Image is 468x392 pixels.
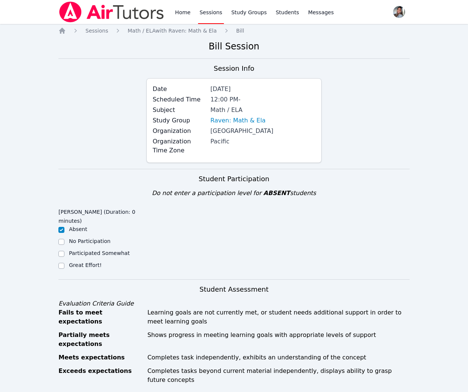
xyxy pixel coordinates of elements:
label: Study Group [153,116,206,125]
h3: Student Assessment [58,284,410,295]
span: ABSENT [263,189,290,197]
label: Organization Time Zone [153,137,206,155]
legend: [PERSON_NAME] (Duration: 0 minutes) [58,205,146,225]
label: Participated Somewhat [69,250,130,256]
span: Sessions [85,28,108,34]
div: Pacific [210,137,316,146]
a: Raven: Math & Ela [210,116,266,125]
div: Learning goals are not currently met, or student needs additional support in order to meet learni... [148,308,410,326]
a: Bill [236,27,244,34]
div: Evaluation Criteria Guide [58,299,410,308]
div: Meets expectations [58,353,143,362]
label: Scheduled Time [153,95,206,104]
h2: Bill Session [58,40,410,52]
div: Do not enter a participation level for students [58,189,410,198]
a: Math / ELAwith Raven: Math & Ela [128,27,217,34]
h3: Student Participation [58,174,410,184]
label: Date [153,85,206,94]
nav: Breadcrumb [58,27,410,34]
div: [DATE] [210,85,316,94]
div: Completes task independently, exhibits an understanding of the concept [148,353,410,362]
span: Bill [236,28,244,34]
span: Messages [308,9,334,16]
a: Sessions [85,27,108,34]
span: Math / ELA with Raven: Math & Ela [128,28,217,34]
label: Great Effort! [69,262,101,268]
div: Shows progress in meeting learning goals with appropriate levels of support [148,331,410,349]
div: Math / ELA [210,106,316,115]
label: Organization [153,127,206,136]
div: [GEOGRAPHIC_DATA] [210,127,316,136]
div: Fails to meet expectations [58,308,143,326]
div: 12:00 PM - [210,95,316,104]
div: Partially meets expectations [58,331,143,349]
img: Air Tutors [58,1,164,22]
label: No Participation [69,238,110,244]
h3: Session Info [214,63,254,74]
div: Completes tasks beyond current material independently, displays ability to grasp future concepts [148,367,410,385]
label: Absent [69,226,87,232]
label: Subject [153,106,206,115]
div: Exceeds expectations [58,367,143,385]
